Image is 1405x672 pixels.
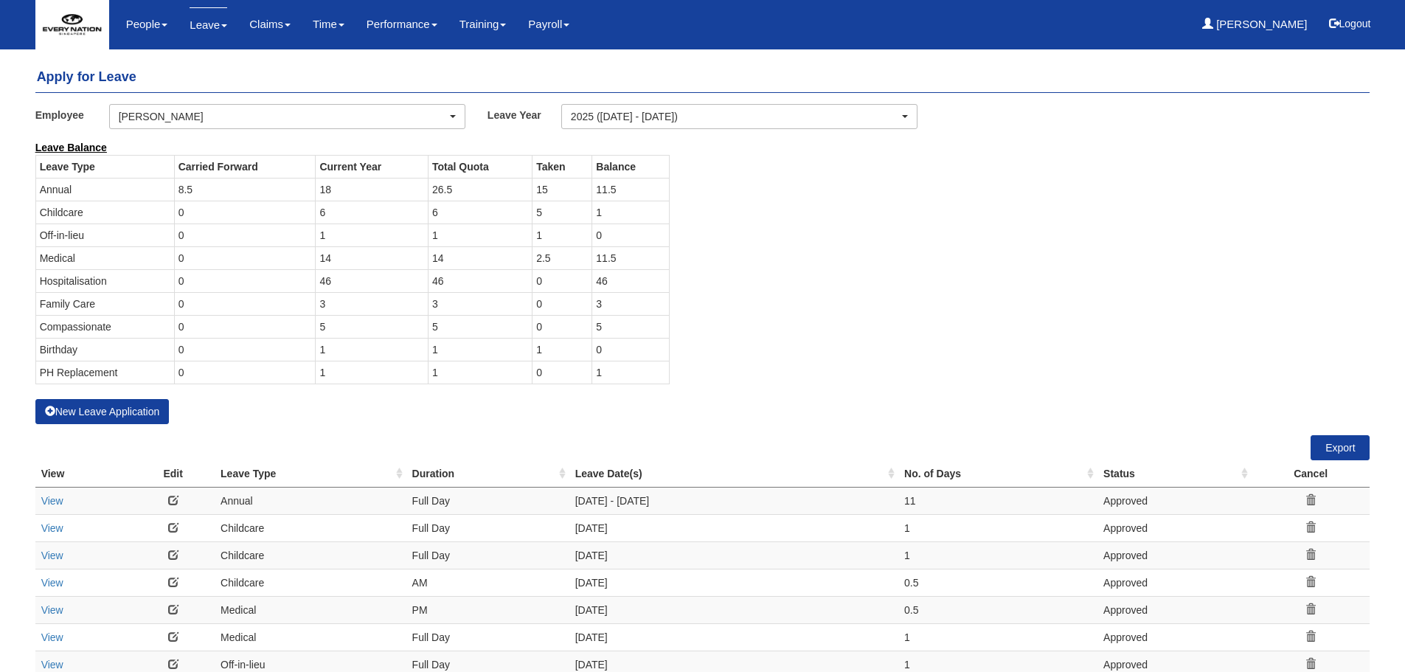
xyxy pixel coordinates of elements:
td: Full Day [406,541,569,569]
a: [PERSON_NAME] [1202,7,1308,41]
td: 0 [174,315,316,338]
a: View [41,577,63,589]
td: Approved [1097,487,1252,514]
td: Compassionate [35,315,174,338]
a: Time [313,7,344,41]
a: Training [459,7,507,41]
td: Full Day [406,623,569,651]
td: 0.5 [898,569,1097,596]
th: Total Quota [428,155,532,178]
td: Full Day [406,487,569,514]
td: 6 [428,201,532,224]
td: 0 [174,269,316,292]
td: Approved [1097,514,1252,541]
td: 5 [428,315,532,338]
td: Approved [1097,569,1252,596]
h4: Apply for Leave [35,63,1370,93]
td: 11.5 [592,178,669,201]
td: Medical [35,246,174,269]
td: 6 [316,201,429,224]
iframe: chat widget [1343,613,1390,657]
a: View [41,631,63,643]
td: 1 [316,338,429,361]
td: Childcare [215,541,406,569]
td: 0 [532,315,592,338]
td: 0 [532,269,592,292]
td: 0 [174,338,316,361]
a: Claims [249,7,291,41]
a: View [41,604,63,616]
td: 0 [174,292,316,315]
td: Full Day [406,514,569,541]
td: 0.5 [898,596,1097,623]
td: [DATE] [569,569,898,596]
td: 26.5 [428,178,532,201]
td: 0 [174,201,316,224]
td: 1 [316,361,429,384]
td: Annual [215,487,406,514]
td: 14 [428,246,532,269]
td: Medical [215,623,406,651]
label: Leave Year [488,104,561,125]
th: Balance [592,155,669,178]
th: Taken [532,155,592,178]
td: 1 [898,623,1097,651]
th: Leave Type [35,155,174,178]
td: 18 [316,178,429,201]
td: Hospitalisation [35,269,174,292]
td: 0 [174,246,316,269]
td: Family Care [35,292,174,315]
a: Leave [190,7,227,42]
td: 5 [592,315,669,338]
div: 2025 ([DATE] - [DATE]) [571,109,899,124]
td: 1 [532,338,592,361]
td: 46 [428,269,532,292]
th: Leave Type : activate to sort column ascending [215,460,406,488]
th: Current Year [316,155,429,178]
td: 1 [428,361,532,384]
button: New Leave Application [35,399,170,424]
td: Medical [215,596,406,623]
th: Status : activate to sort column ascending [1097,460,1252,488]
td: Approved [1097,623,1252,651]
th: Cancel [1252,460,1370,488]
td: 11 [898,487,1097,514]
th: View [35,460,132,488]
td: 1 [428,224,532,246]
th: Duration : activate to sort column ascending [406,460,569,488]
td: 14 [316,246,429,269]
td: 0 [174,224,316,246]
a: Performance [367,7,437,41]
td: 8.5 [174,178,316,201]
a: People [126,7,168,41]
button: 2025 ([DATE] - [DATE]) [561,104,917,129]
a: View [41,495,63,507]
td: AM [406,569,569,596]
td: [DATE] [569,623,898,651]
td: Childcare [215,514,406,541]
td: Childcare [35,201,174,224]
td: Birthday [35,338,174,361]
td: [DATE] [569,596,898,623]
td: 5 [532,201,592,224]
td: [DATE] - [DATE] [569,487,898,514]
td: 1 [428,338,532,361]
label: Employee [35,104,109,125]
td: 0 [174,361,316,384]
td: Annual [35,178,174,201]
td: Off-in-lieu [35,224,174,246]
td: 46 [592,269,669,292]
td: 1 [898,541,1097,569]
td: 3 [428,292,532,315]
td: 3 [592,292,669,315]
td: 2.5 [532,246,592,269]
button: [PERSON_NAME] [109,104,465,129]
td: 46 [316,269,429,292]
th: Edit [131,460,215,488]
td: 3 [316,292,429,315]
td: PM [406,596,569,623]
td: 1 [316,224,429,246]
td: 0 [532,361,592,384]
a: Payroll [528,7,569,41]
th: Carried Forward [174,155,316,178]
